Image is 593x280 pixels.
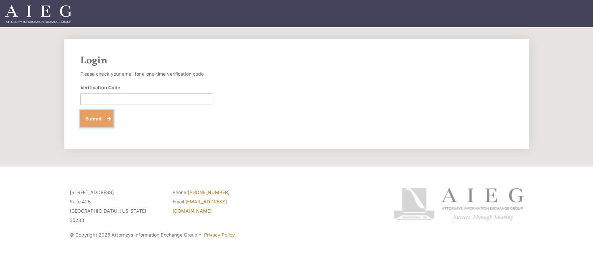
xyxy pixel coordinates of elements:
[394,188,524,221] img: Attorneys Information Exchange Group logo
[188,189,230,195] a: [PHONE_NUMBER]
[70,188,163,225] p: [STREET_ADDRESS] Suite 425 [GEOGRAPHIC_DATA], [US_STATE] 35233
[5,5,72,23] img: Attorneys Information Exchange Group
[173,188,265,197] li: Phone:
[80,84,120,91] label: Verification Code
[173,197,265,216] li: Email:
[70,230,369,240] p: © Copyright 2025 Attorneys Information Exchange Group
[204,232,235,238] a: Privacy Policy
[80,69,213,79] p: Please check your email for a one-time verification code
[198,235,201,238] span: ·
[80,55,513,67] h2: Login
[80,110,114,127] button: Submit
[173,199,227,214] a: [EMAIL_ADDRESS][DOMAIN_NAME]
